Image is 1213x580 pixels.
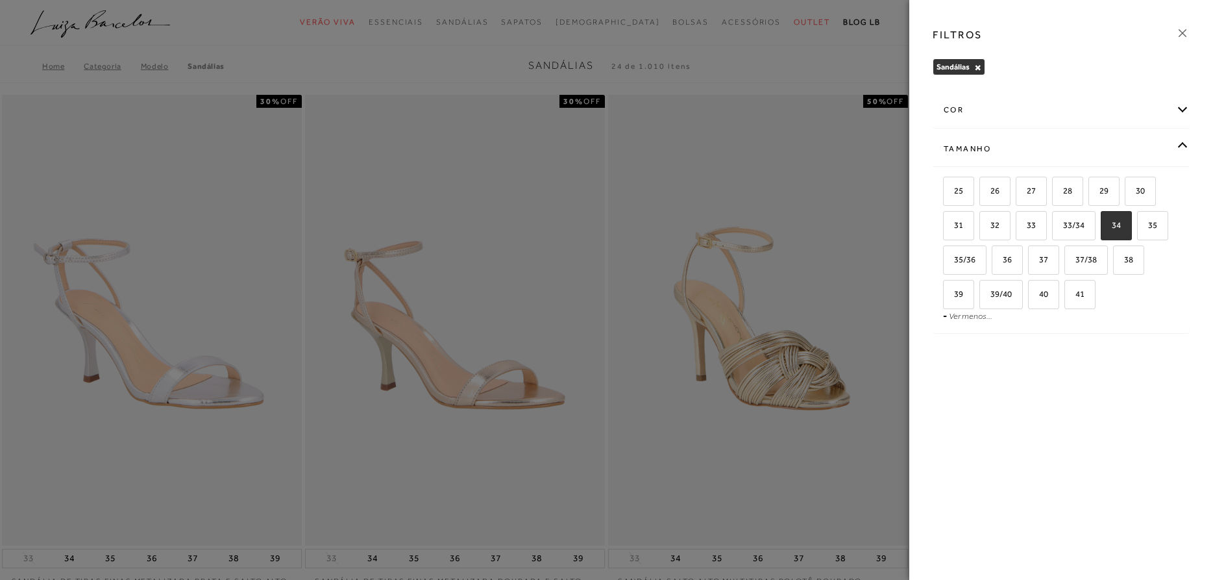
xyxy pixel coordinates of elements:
span: 31 [944,220,963,230]
input: 37 [1026,255,1039,268]
button: Sandálias Close [974,63,981,72]
input: 26 [977,186,990,199]
span: 39 [944,289,963,299]
input: 39/40 [977,290,990,303]
span: 39/40 [981,289,1012,299]
h3: FILTROS [933,27,983,42]
span: Sandálias [937,62,970,71]
input: 30 [1123,186,1136,199]
input: 29 [1086,186,1099,199]
input: 28 [1050,186,1063,199]
span: 30 [1126,186,1145,195]
span: 33/34 [1053,220,1084,230]
div: cor [933,93,1189,127]
span: - [943,310,947,321]
span: 36 [993,255,1012,264]
input: 35/36 [941,255,954,268]
span: 33 [1017,220,1036,230]
input: 33 [1014,221,1027,234]
span: 27 [1017,186,1036,195]
input: 34 [1099,221,1112,234]
input: 35 [1135,221,1148,234]
span: 34 [1102,220,1121,230]
span: 40 [1029,289,1048,299]
input: 32 [977,221,990,234]
input: 38 [1111,255,1124,268]
span: 32 [981,220,999,230]
div: Tamanho [933,132,1189,166]
span: 37/38 [1066,255,1097,264]
span: 26 [981,186,999,195]
span: 35/36 [944,255,975,264]
input: 36 [990,255,1003,268]
input: 40 [1026,290,1039,303]
span: 28 [1053,186,1072,195]
input: 25 [941,186,954,199]
span: 25 [944,186,963,195]
input: 37/38 [1062,255,1075,268]
span: 41 [1066,289,1084,299]
span: 35 [1138,220,1157,230]
span: 37 [1029,255,1048,264]
input: 39 [941,290,954,303]
input: 41 [1062,290,1075,303]
input: 31 [941,221,954,234]
a: Ver menos... [949,311,992,321]
span: 29 [1090,186,1109,195]
input: 33/34 [1050,221,1063,234]
span: 38 [1114,255,1133,264]
input: 27 [1014,186,1027,199]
